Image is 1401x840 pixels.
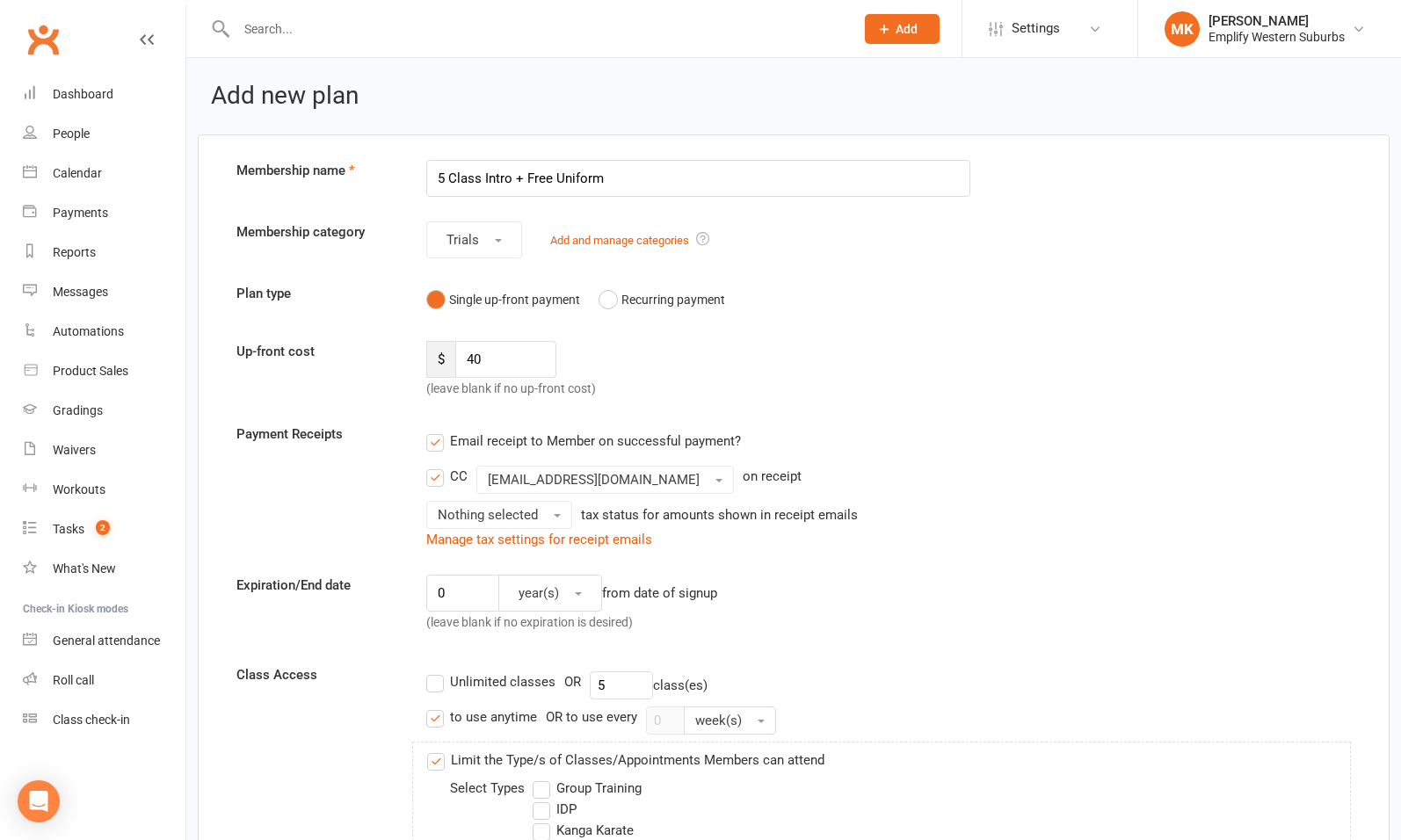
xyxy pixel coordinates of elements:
div: Class check-in [53,713,130,727]
div: class(es) [590,671,708,699]
span: Trials [446,232,479,248]
label: Up-front cost [223,341,413,362]
a: General attendance kiosk mode [23,621,185,661]
div: Unlimited classes [450,671,555,690]
div: OR to use every [546,706,637,728]
span: Add [896,22,918,36]
a: Waivers [23,431,185,470]
span: $ [426,341,455,378]
button: Add [865,14,940,44]
input: Search... [231,17,842,41]
button: week(s) [684,706,776,735]
div: What's New [53,561,116,576]
div: [PERSON_NAME] [1209,13,1345,29]
div: CC [450,466,468,484]
div: People [53,127,90,141]
div: Reports [53,245,96,259]
label: Payment Receipts [223,424,413,445]
label: Class Access [223,664,413,685]
div: General attendance [53,634,160,648]
div: Gradings [53,403,103,417]
a: Dashboard [23,75,185,114]
h2: Add new plan [211,83,1376,110]
a: Gradings [23,391,185,431]
label: Plan type [223,283,413,304]
a: Class kiosk mode [23,700,185,740]
div: Waivers [53,443,96,457]
button: Nothing selected [426,501,572,529]
a: Payments [23,193,185,233]
span: Nothing selected [438,507,538,523]
div: Open Intercom Messenger [18,780,60,822]
a: What's New [23,549,185,589]
input: Enter membership name [426,160,970,197]
div: tax status for amounts shown in receipt emails [581,504,858,525]
div: to use anytime [450,706,537,725]
label: Membership name [223,160,413,181]
a: Clubworx [21,18,65,62]
div: Select Types [450,778,555,799]
span: week(s) [695,713,742,728]
label: Membership category [223,221,413,243]
span: (leave blank if no expiration is desired) [426,615,633,629]
a: Roll call [23,661,185,700]
span: 2 [96,520,110,535]
span: Settings [1012,9,1060,48]
button: Single up-front payment [426,283,580,316]
a: Product Sales [23,351,185,391]
a: Workouts [23,470,185,510]
a: Messages [23,272,185,312]
div: Messages [53,285,108,299]
div: from date of signup [602,583,717,604]
a: Manage tax settings for receipt emails [426,532,652,547]
label: Expiration/End date [223,575,413,596]
label: IDP [533,799,577,820]
div: Workouts [53,482,105,496]
div: OR [564,671,581,692]
a: Tasks 2 [23,510,185,549]
a: Calendar [23,154,185,193]
span: year(s) [519,585,559,601]
div: Calendar [53,166,102,180]
label: Group Training [533,778,642,799]
a: Add and manage categories [550,234,689,247]
div: Tasks [53,522,84,536]
button: year(s) [498,575,602,612]
a: People [23,114,185,154]
button: Recurring payment [599,283,725,316]
div: MK [1165,11,1200,47]
div: Product Sales [53,364,128,378]
a: Reports [23,233,185,272]
div: on receipt [743,466,802,487]
div: Roll call [53,673,94,687]
label: Limit the Type/s of Classes/Appointments Members can attend [427,749,824,771]
span: [EMAIL_ADDRESS][DOMAIN_NAME] [488,472,700,488]
div: Dashboard [53,87,113,101]
span: (leave blank if no up-front cost) [426,381,596,395]
a: Automations [23,312,185,351]
label: Email receipt to Member on successful payment? [426,431,741,452]
button: Trials [426,221,522,258]
div: Emplify Western Suburbs [1209,29,1345,45]
button: [EMAIL_ADDRESS][DOMAIN_NAME] [476,466,734,494]
div: Payments [53,206,108,220]
div: Automations [53,324,124,338]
